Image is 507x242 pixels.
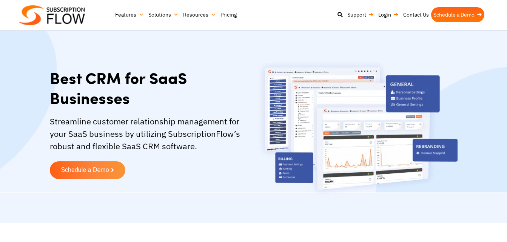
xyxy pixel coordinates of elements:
h1: Best CRM for SaaS Businesses [50,68,250,107]
a: Resources [181,7,218,22]
a: Schedule a Demo [50,161,125,179]
img: best-crm-for-saas-bussinesses [257,60,458,197]
a: Solutions [146,7,181,22]
span: Schedule a Demo [61,167,109,173]
a: Features [113,7,146,22]
img: Subscriptionflow [19,5,85,25]
p: Streamline customer relationship management for your SaaS business by utilizing SubscriptionFlow’... [50,115,250,152]
a: Pricing [218,7,239,22]
a: Contact Us [401,7,431,22]
a: Login [376,7,401,22]
a: Support [345,7,376,22]
a: Schedule a Demo [431,7,484,22]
